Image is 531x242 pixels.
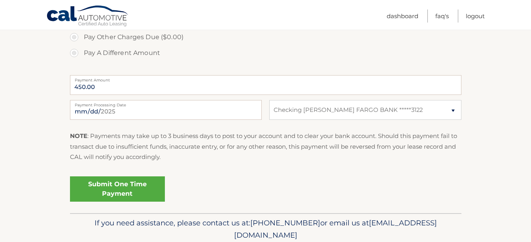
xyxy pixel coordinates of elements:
input: Payment Amount [70,75,461,95]
input: Payment Date [70,100,262,120]
strong: NOTE [70,132,87,140]
span: [PHONE_NUMBER] [250,218,320,227]
a: Logout [466,9,485,23]
a: Cal Automotive [46,5,129,28]
label: Payment Processing Date [70,100,262,106]
label: Pay A Different Amount [70,45,461,61]
a: Submit One Time Payment [70,176,165,202]
p: : Payments may take up to 3 business days to post to your account and to clear your bank account.... [70,131,461,162]
label: Payment Amount [70,75,461,81]
a: FAQ's [435,9,449,23]
a: Dashboard [387,9,418,23]
p: If you need assistance, please contact us at: or email us at [75,217,456,242]
label: Pay Other Charges Due ($0.00) [70,29,461,45]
